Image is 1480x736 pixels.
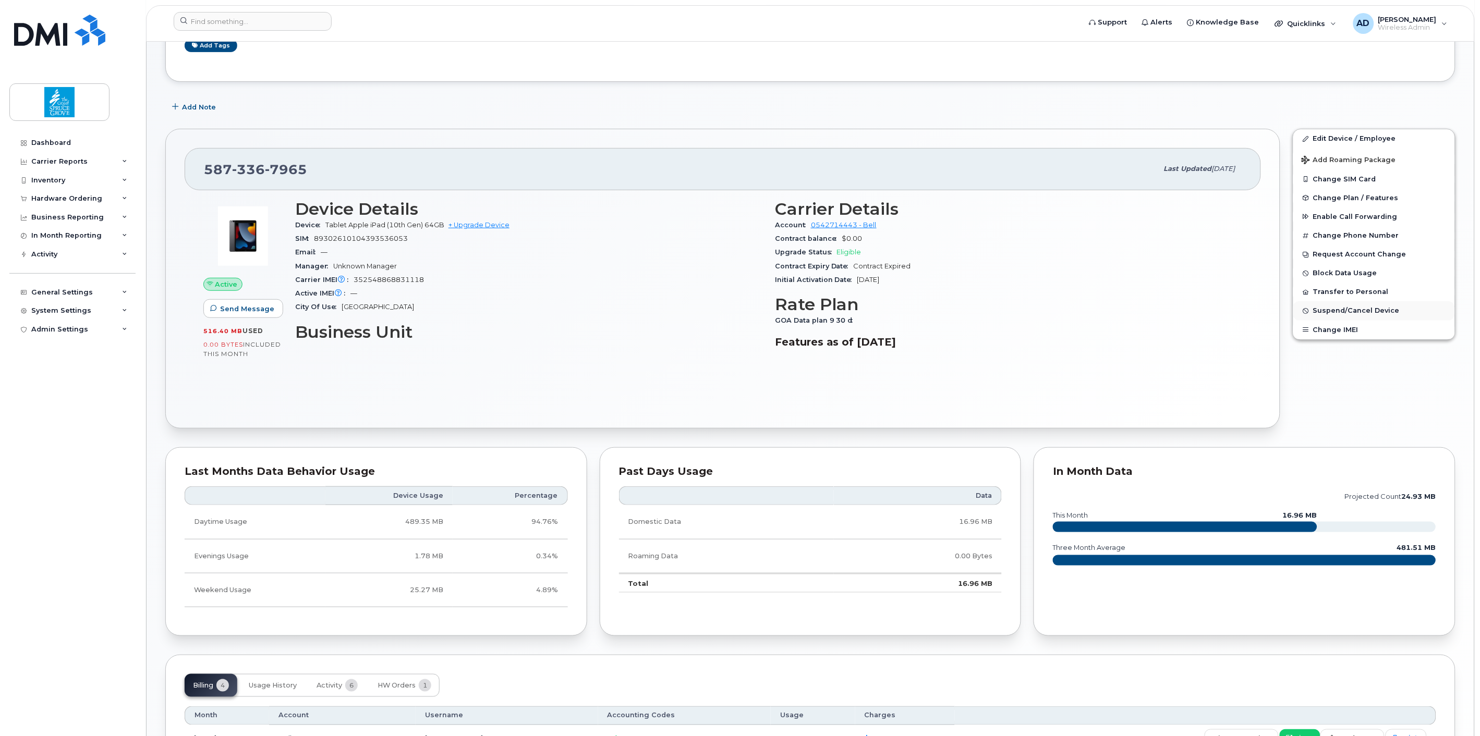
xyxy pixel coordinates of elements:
[1053,467,1436,477] div: In Month Data
[203,340,281,358] span: included this month
[203,341,243,348] span: 0.00 Bytes
[453,486,567,505] th: Percentage
[1288,19,1326,28] span: Quicklinks
[1313,307,1400,315] span: Suspend/Cancel Device
[325,486,453,505] th: Device Usage
[165,97,225,116] button: Add Note
[185,539,325,573] td: Evenings Usage
[1164,165,1212,173] span: Last updated
[269,706,416,725] th: Account
[212,205,274,267] img: image20231002-3703462-18bu571.jpeg
[834,539,1002,573] td: 0.00 Bytes
[453,539,567,573] td: 0.34%
[295,323,762,341] h3: Business Unit
[185,39,237,52] a: Add tags
[321,248,327,256] span: —
[1293,189,1455,207] button: Change Plan / Features
[1313,213,1398,220] span: Enable Call Forwarding
[215,279,238,289] span: Active
[295,276,354,284] span: Carrier IMEI
[842,235,863,242] span: $0.00
[314,235,408,242] span: 89302610104393536053
[325,573,453,607] td: 25.27 MB
[811,221,877,229] a: 0542714443 - Bell
[775,295,1242,314] h3: Rate Plan
[448,221,509,229] a: + Upgrade Device
[619,539,834,573] td: Roaming Data
[834,486,1002,505] th: Data
[295,303,342,311] span: City Of Use
[1293,149,1455,170] button: Add Roaming Package
[619,573,834,593] td: Total
[295,200,762,218] h3: Device Details
[1402,493,1436,500] tspan: 24.93 MB
[1151,17,1173,28] span: Alerts
[295,221,325,229] span: Device
[1268,13,1344,34] div: Quicklinks
[203,299,283,318] button: Send Message
[1212,165,1235,173] span: [DATE]
[1293,264,1455,283] button: Block Data Usage
[834,573,1002,593] td: 16.96 MB
[185,706,269,725] th: Month
[775,316,858,324] span: GOA Data plan 9 30 d
[855,706,955,725] th: Charges
[453,505,567,539] td: 94.76%
[1302,156,1396,166] span: Add Roaming Package
[854,262,911,270] span: Contract Expired
[185,573,325,607] td: Weekend Usage
[354,276,424,284] span: 352548868831118
[333,262,397,270] span: Unknown Manager
[1378,23,1437,32] span: Wireless Admin
[416,706,598,725] th: Username
[185,467,568,477] div: Last Months Data Behavior Usage
[775,200,1242,218] h3: Carrier Details
[204,162,307,177] span: 587
[185,573,568,607] tr: Friday from 6:00pm to Monday 8:00am
[342,303,414,311] span: [GEOGRAPHIC_DATA]
[232,162,265,177] span: 336
[265,162,307,177] span: 7965
[775,262,854,270] span: Contract Expiry Date
[1293,283,1455,301] button: Transfer to Personal
[203,327,242,335] span: 516.40 MB
[1293,301,1455,320] button: Suspend/Cancel Device
[453,573,567,607] td: 4.89%
[1346,13,1455,34] div: Allan Dumapal
[185,505,325,539] td: Daytime Usage
[350,289,357,297] span: —
[619,505,834,539] td: Domestic Data
[775,248,837,256] span: Upgrade Status
[1313,194,1399,202] span: Change Plan / Features
[1098,17,1127,28] span: Support
[775,336,1242,348] h3: Features as of [DATE]
[1357,17,1370,30] span: AD
[857,276,880,284] span: [DATE]
[1293,129,1455,148] a: Edit Device / Employee
[174,12,332,31] input: Find something...
[1293,245,1455,264] button: Request Account Change
[598,706,771,725] th: Accounting Codes
[182,102,216,112] span: Add Note
[771,706,855,725] th: Usage
[295,248,321,256] span: Email
[619,467,1002,477] div: Past Days Usage
[775,221,811,229] span: Account
[1180,12,1267,33] a: Knowledge Base
[1293,170,1455,189] button: Change SIM Card
[1052,544,1126,551] text: three month average
[1283,511,1317,519] text: 16.96 MB
[1378,15,1437,23] span: [PERSON_NAME]
[1293,207,1455,226] button: Enable Call Forwarding
[185,539,568,573] tr: Weekdays from 6:00pm to 8:00am
[325,505,453,539] td: 489.35 MB
[837,248,862,256] span: Eligible
[1052,511,1088,519] text: this month
[249,681,297,690] span: Usage History
[242,327,263,335] span: used
[1293,226,1455,245] button: Change Phone Number
[295,262,333,270] span: Manager
[1293,321,1455,339] button: Change IMEI
[419,679,431,692] span: 1
[325,539,453,573] td: 1.78 MB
